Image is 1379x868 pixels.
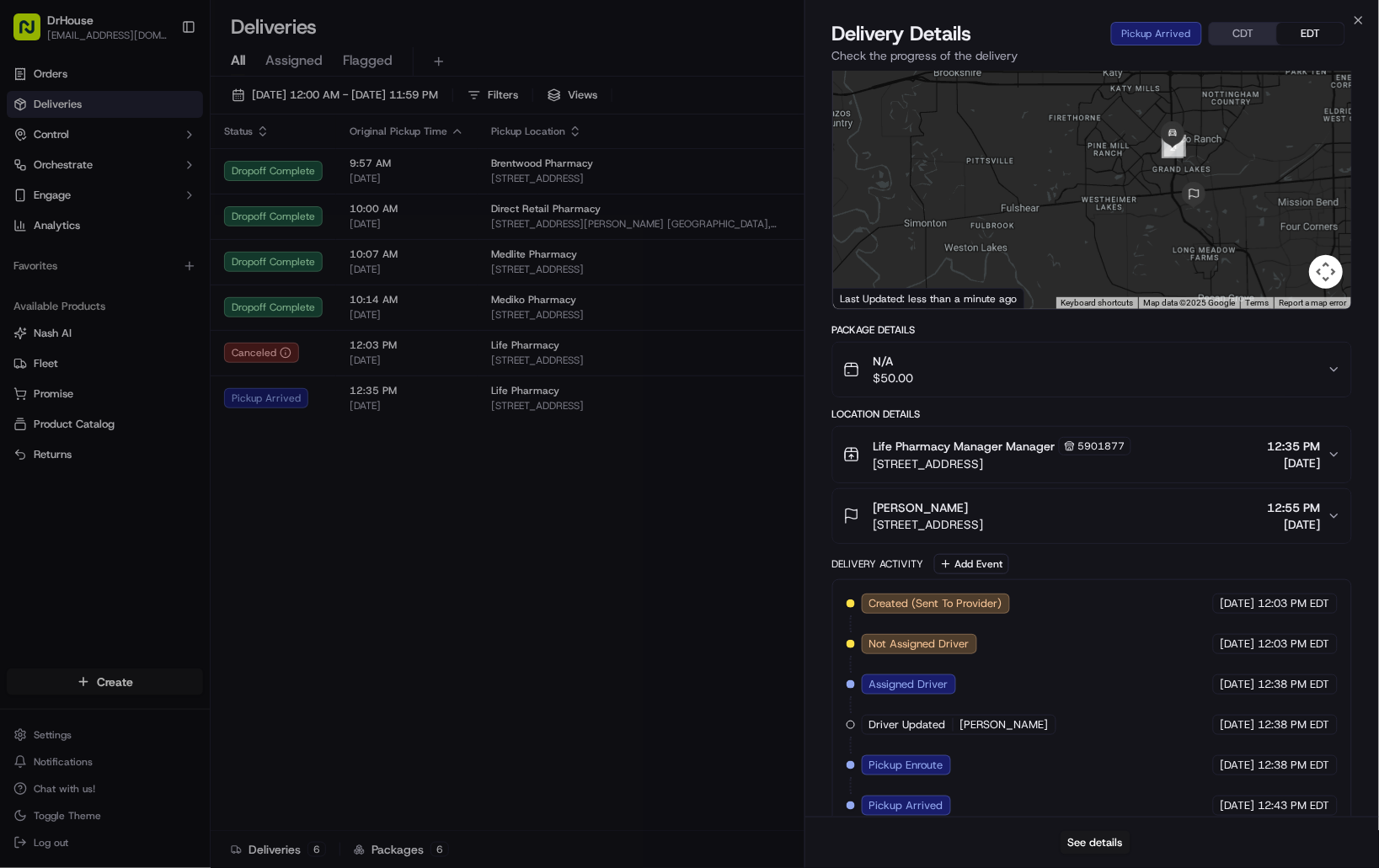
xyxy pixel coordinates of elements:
span: [PERSON_NAME] [52,306,136,320]
span: [DATE] [1221,758,1255,773]
button: Life Pharmacy Manager Manager5901877[STREET_ADDRESS]12:35 PM[DATE] [833,427,1351,482]
div: Location Details [832,407,1352,421]
div: Package Details [832,323,1352,337]
span: [DATE] [149,261,184,274]
span: • [140,261,146,274]
button: N/A$50.00 [833,343,1351,397]
span: 12:55 PM [1268,499,1321,516]
div: Start new chat [76,161,276,178]
span: N/A [874,353,914,370]
div: 📗 [17,378,30,391]
span: [DATE] [1268,516,1321,533]
img: Bea Lacdao [17,290,44,317]
span: [DATE] [1221,677,1255,692]
button: See all [261,216,307,236]
span: [DATE] [149,306,184,320]
span: Assigned Driver [869,677,949,692]
span: Pylon [168,418,204,430]
button: See details [1061,831,1130,855]
div: Delivery Activity [832,557,924,571]
input: Got a question? Start typing here... [44,109,303,126]
span: [DATE] [1268,455,1321,471]
button: Map camera controls [1309,255,1343,289]
span: 12:38 PM EDT [1259,717,1330,732]
span: [PERSON_NAME] [52,261,136,274]
span: 12:38 PM EDT [1259,758,1330,773]
img: 1736555255976-a54dd68f-1ca7-489b-9aae-adbdc363a1c4 [17,161,47,191]
span: Map data ©2025 Google [1143,298,1235,307]
img: 1724597045416-56b7ee45-8013-43a0-a6f9-03cb97ddad50 [35,161,66,191]
div: Last Updated: less than a minute ago [833,288,1024,309]
span: [DATE] [1221,717,1255,732]
button: Add Event [934,554,1009,574]
span: Knowledge Base [34,376,129,393]
span: 12:38 PM EDT [1259,677,1330,692]
span: [DATE] [1221,596,1255,611]
img: 1736555255976-a54dd68f-1ca7-489b-9aae-adbdc363a1c4 [34,307,47,321]
span: [STREET_ADDRESS] [874,516,984,533]
span: Life Pharmacy Manager Manager [874,438,1056,455]
span: [STREET_ADDRESS] [874,455,1131,472]
span: Delivery Details [832,20,972,47]
a: Terms (opens in new tab) [1245,298,1269,307]
button: CDT [1210,23,1277,45]
button: [PERSON_NAME][STREET_ADDRESS]12:55 PM[DATE] [833,489,1351,543]
img: Nash [17,17,51,51]
div: 💻 [142,378,156,391]
span: API Documentation [159,376,270,393]
span: [DATE] [1221,636,1255,652]
img: Al Pacheco [17,245,44,272]
span: 12:03 PM EDT [1259,596,1330,611]
a: Report a map error [1279,298,1346,307]
button: EDT [1277,23,1344,45]
a: 💻API Documentation [136,370,277,400]
span: 12:43 PM EDT [1259,798,1330,813]
p: Welcome 👋 [17,67,307,94]
div: We're available if you need us! [76,178,232,191]
span: Pickup Arrived [869,798,943,813]
span: Not Assigned Driver [869,636,970,652]
span: 12:35 PM [1268,438,1321,455]
span: Created (Sent To Provider) [869,596,1002,611]
a: Open this area in Google Maps (opens a new window) [837,287,893,309]
span: 5901877 [1078,439,1125,453]
span: [PERSON_NAME] [874,499,969,516]
span: 12:03 PM EDT [1259,636,1330,652]
button: Keyboard shortcuts [1061,297,1133,309]
a: Powered byPylon [119,417,204,430]
span: Driver Updated [869,717,946,732]
img: Google [837,287,893,309]
div: Past conversations [17,219,113,232]
span: • [140,306,146,320]
button: Start new chat [286,166,307,186]
span: [PERSON_NAME] [960,717,1049,732]
a: 📗Knowledge Base [10,370,136,400]
span: $50.00 [874,370,914,386]
p: Check the progress of the delivery [832,47,1352,64]
span: Pickup Enroute [869,758,943,773]
span: [DATE] [1221,798,1255,813]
